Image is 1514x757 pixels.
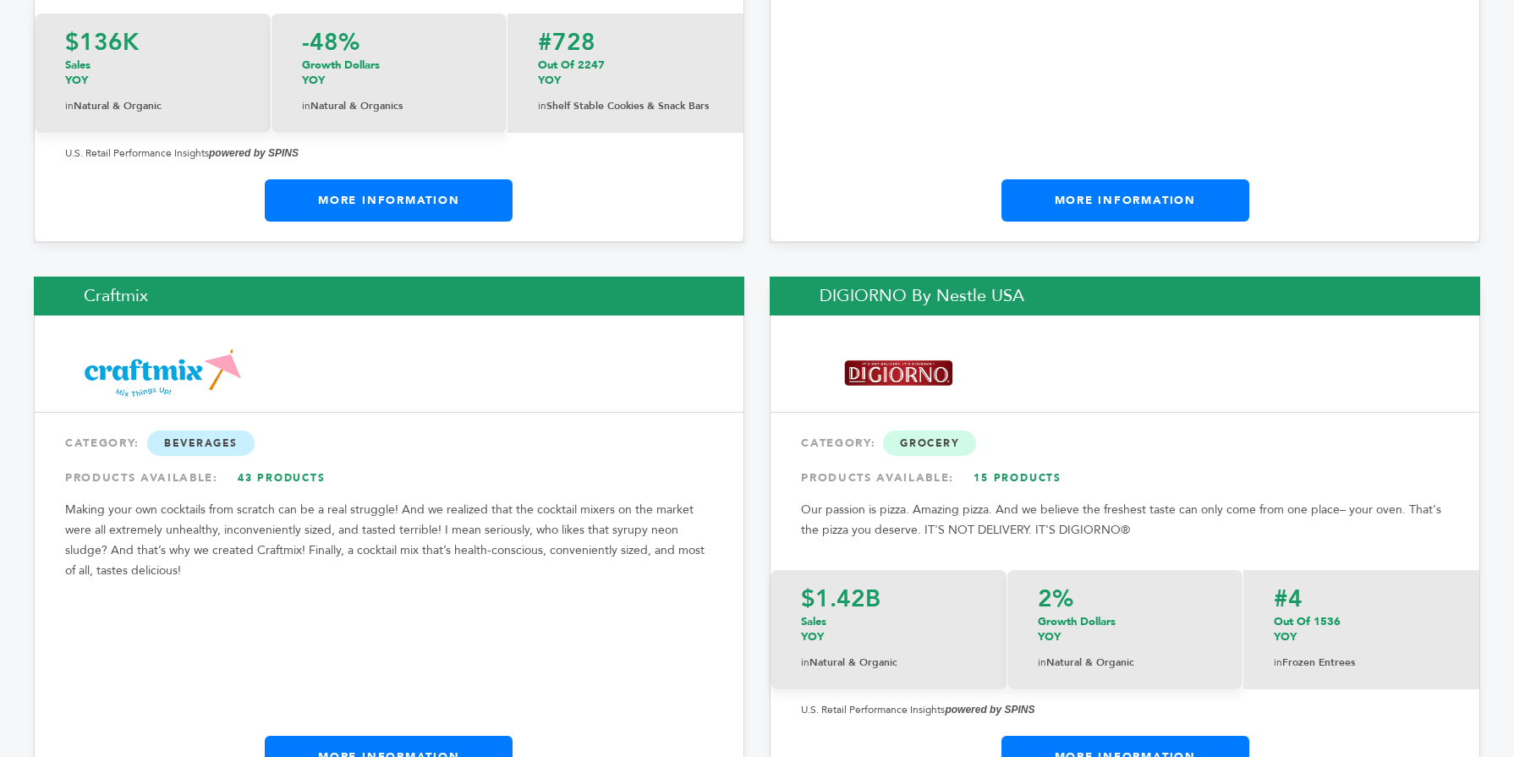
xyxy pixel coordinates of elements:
[801,629,824,645] span: YOY
[65,463,713,493] div: PRODUCTS AVAILABLE:
[222,463,341,493] a: 43 Products
[1274,653,1449,672] p: Frozen Entrees
[1001,179,1249,222] a: More Information
[801,653,976,672] p: Natural & Organic
[302,96,476,116] p: Natural & Organics
[770,277,1480,315] h2: DIGIORNO by Nestle USA
[820,344,977,402] img: DIGIORNO by Nestle USA
[945,704,1034,716] strong: powered by SPINS
[1038,587,1212,611] p: 2%
[801,463,1449,493] div: PRODUCTS AVAILABLE:
[538,96,713,116] p: Shelf Stable Cookies & Snack Bars
[801,587,976,611] p: $1.42B
[302,99,310,112] span: in
[801,614,976,645] p: Sales
[801,699,1449,720] p: U.S. Retail Performance Insights
[883,431,976,456] span: Grocery
[65,143,713,163] p: U.S. Retail Performance Insights
[1274,587,1449,611] p: #4
[147,431,255,456] span: Beverages
[65,500,713,581] p: Making your own cocktails from scratch can be a real struggle! And we realized that the cocktail ...
[538,30,713,54] p: #728
[1038,614,1212,645] p: Growth Dollars
[538,73,561,88] span: YOY
[65,30,240,54] p: $136K
[1274,614,1449,645] p: Out of 1536
[1038,653,1212,672] p: Natural & Organic
[65,96,240,116] p: Natural & Organic
[801,656,809,669] span: in
[302,30,476,54] p: -48%
[209,147,299,159] strong: powered by SPINS
[302,58,476,88] p: Growth Dollars
[302,73,325,88] span: YOY
[265,179,513,222] a: More Information
[65,58,240,88] p: Sales
[85,344,241,402] img: Craftmix
[65,73,88,88] span: YOY
[1038,629,1061,645] span: YOY
[65,428,713,458] div: CATEGORY:
[34,277,744,315] h2: Craftmix
[801,428,1449,458] div: CATEGORY:
[958,463,1077,493] a: 15 Products
[801,500,1449,540] p: Our passion is pizza. Amazing pizza. And we believe the freshest taste can only come from one pla...
[1274,629,1297,645] span: YOY
[1038,656,1046,669] span: in
[65,99,74,112] span: in
[538,58,713,88] p: Out of 2247
[1274,656,1282,669] span: in
[538,99,546,112] span: in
